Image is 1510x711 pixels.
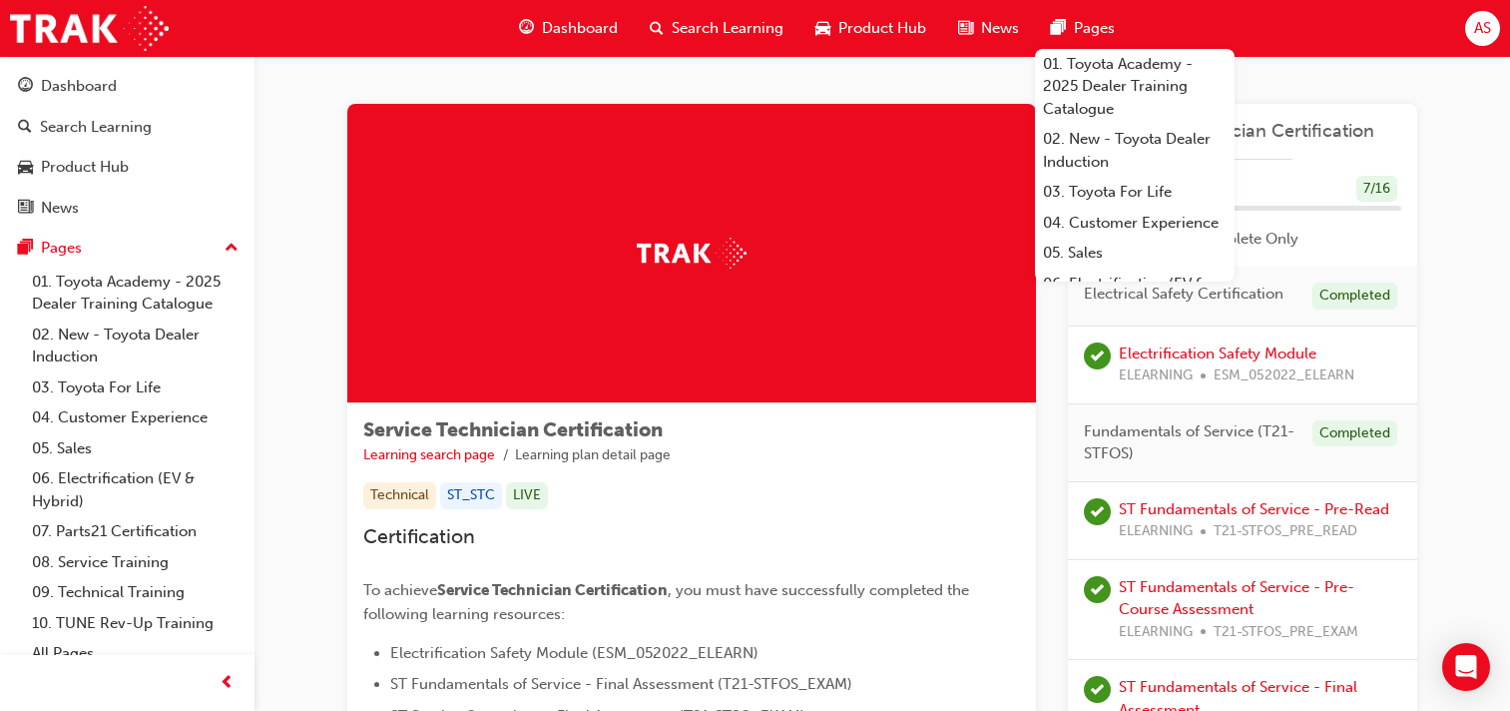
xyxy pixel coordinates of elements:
span: up-icon [225,236,239,262]
span: prev-icon [220,671,235,696]
div: Open Intercom Messenger [1442,643,1490,691]
span: ELEARNING [1119,520,1193,543]
a: 04. Customer Experience [24,402,247,433]
a: 05. Sales [1035,238,1235,269]
span: car-icon [18,159,33,177]
a: search-iconSearch Learning [634,8,799,49]
a: 07. Parts21 Certification [24,516,247,547]
a: ST Fundamentals of Service - Pre-Read [1119,500,1389,518]
span: learningRecordVerb_COMPLETE-icon [1084,498,1111,525]
div: Pages [41,237,82,260]
span: learningRecordVerb_COMPLETE-icon [1084,576,1111,603]
a: guage-iconDashboard [503,8,634,49]
a: 10. TUNE Rev-Up Training [24,608,247,639]
span: Certification [363,525,475,548]
span: , you must have successfully completed the following learning resources: [363,581,973,623]
span: Product Hub [838,17,926,40]
button: DashboardSearch LearningProduct HubNews [8,64,247,230]
div: Completed [1312,283,1397,310]
div: News [41,197,79,220]
a: pages-iconPages [1035,8,1131,49]
a: 02. New - Toyota Dealer Induction [24,320,247,372]
button: Pages [8,230,247,267]
div: Dashboard [41,75,117,98]
a: 06. Electrification (EV & Hybrid) [24,463,247,516]
a: Learning search page [363,446,495,463]
span: car-icon [815,16,830,41]
a: 06. Electrification (EV & Hybrid) [1035,269,1235,322]
span: To achieve [363,581,437,599]
a: 08. Service Training [24,547,247,578]
span: learningRecordVerb_COMPLETE-icon [1084,676,1111,703]
span: guage-icon [18,78,33,96]
div: Completed [1312,420,1397,447]
div: LIVE [506,482,548,509]
span: news-icon [958,16,973,41]
a: Electrification Safety Module [1119,345,1316,362]
div: Product Hub [41,156,129,179]
span: ESM_052022_ELEARN [1214,364,1354,387]
span: learningRecordVerb_COMPLETE-icon [1084,343,1111,369]
a: ST Fundamentals of Service - Pre-Course Assessment [1119,578,1354,619]
div: ST_STC [440,482,502,509]
a: 03. Toyota For Life [24,372,247,403]
span: ELEARNING [1119,621,1193,644]
span: Service Technician Certification [363,418,663,441]
span: ELEARNING [1119,364,1193,387]
span: T21-STFOS_PRE_READ [1214,520,1357,543]
span: Dashboard [542,17,618,40]
span: Electrical Safety Certification [1084,283,1283,306]
img: Trak [637,238,747,269]
a: car-iconProduct Hub [799,8,942,49]
div: 7 / 16 [1356,176,1397,203]
div: Technical [363,482,436,509]
li: Learning plan detail page [515,444,671,467]
a: All Pages [24,638,247,669]
button: AS [1465,11,1500,46]
a: Service Technician Certification [1084,120,1401,143]
span: Fundamentals of Service (T21-STFOS) [1084,420,1296,465]
a: Product Hub [8,149,247,186]
span: News [981,17,1019,40]
a: News [8,190,247,227]
span: search-icon [18,119,32,137]
span: T21-STFOS_PRE_EXAM [1214,621,1358,644]
span: ST Fundamentals of Service - Final Assessment (T21-STFOS_EXAM) [390,675,852,693]
span: pages-icon [1051,16,1066,41]
a: 01. Toyota Academy - 2025 Dealer Training Catalogue [24,267,247,320]
a: Search Learning [8,109,247,146]
a: 02. New - Toyota Dealer Induction [1035,124,1235,177]
a: Dashboard [8,68,247,105]
span: Service Technician Certification [437,581,668,599]
a: 03. Toyota For Life [1035,177,1235,208]
div: Search Learning [40,116,152,139]
a: 04. Customer Experience [1035,208,1235,239]
span: AS [1474,17,1491,40]
a: 01. Toyota Academy - 2025 Dealer Training Catalogue [1035,49,1235,125]
a: news-iconNews [942,8,1035,49]
span: news-icon [18,200,33,218]
span: Electrification Safety Module (ESM_052022_ELEARN) [390,644,758,662]
img: Trak [10,6,169,51]
span: Search Learning [672,17,783,40]
span: pages-icon [18,240,33,258]
a: 05. Sales [24,433,247,464]
span: guage-icon [519,16,534,41]
span: search-icon [650,16,664,41]
a: 09. Technical Training [24,577,247,608]
span: Pages [1074,17,1115,40]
